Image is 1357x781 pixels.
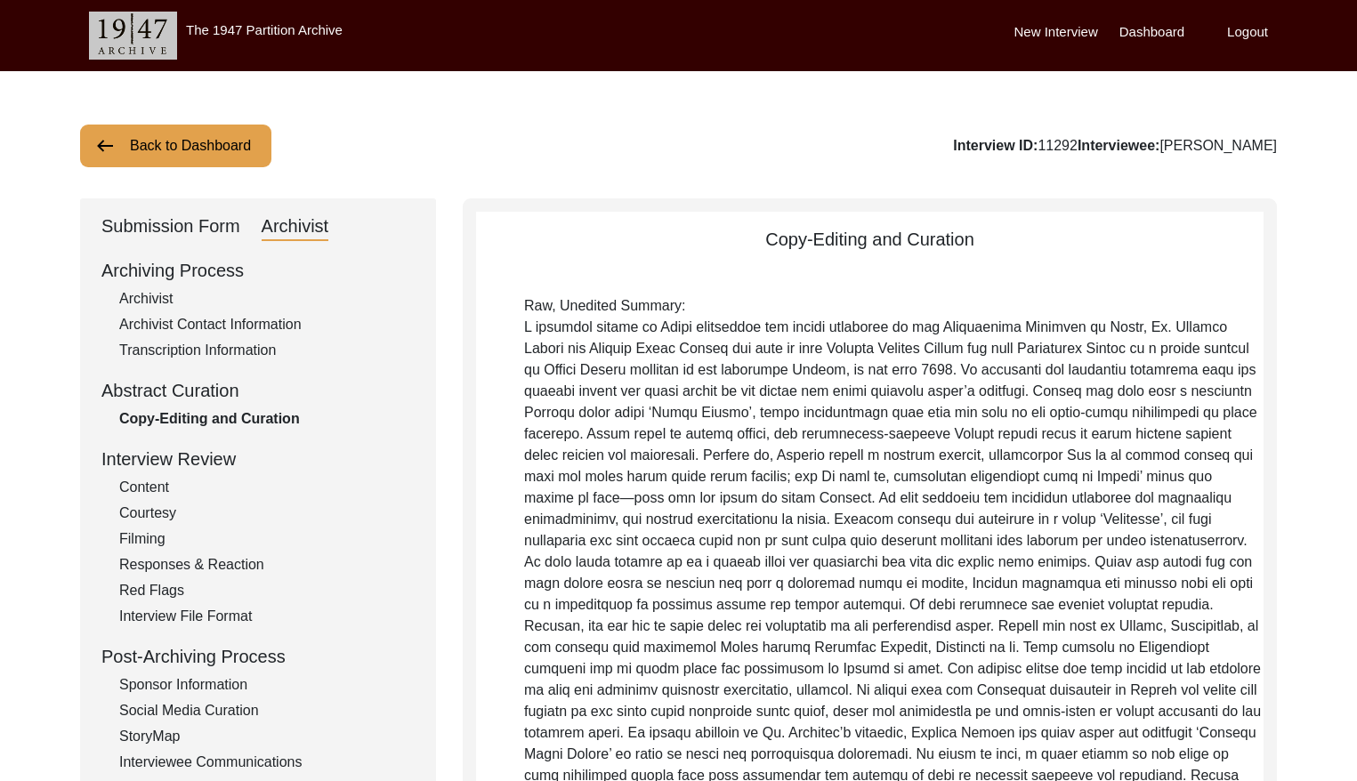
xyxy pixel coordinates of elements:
[119,314,415,335] div: Archivist Contact Information
[101,446,415,472] div: Interview Review
[119,580,415,601] div: Red Flags
[119,554,415,576] div: Responses & Reaction
[101,377,415,404] div: Abstract Curation
[1119,22,1184,43] label: Dashboard
[119,340,415,361] div: Transcription Information
[186,22,343,37] label: The 1947 Partition Archive
[953,135,1277,157] div: 11292 [PERSON_NAME]
[119,606,415,627] div: Interview File Format
[1078,138,1159,153] b: Interviewee:
[89,12,177,60] img: header-logo.png
[119,288,415,310] div: Archivist
[94,135,116,157] img: arrow-left.png
[101,257,415,284] div: Archiving Process
[1014,22,1098,43] label: New Interview
[119,528,415,550] div: Filming
[119,752,415,773] div: Interviewee Communications
[119,477,415,498] div: Content
[262,213,329,241] div: Archivist
[476,226,1264,253] div: Copy-Editing and Curation
[953,138,1038,153] b: Interview ID:
[119,503,415,524] div: Courtesy
[101,213,240,241] div: Submission Form
[119,408,415,430] div: Copy-Editing and Curation
[80,125,271,167] button: Back to Dashboard
[101,643,415,670] div: Post-Archiving Process
[119,674,415,696] div: Sponsor Information
[119,726,415,747] div: StoryMap
[119,700,415,721] div: Social Media Curation
[1227,22,1268,43] label: Logout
